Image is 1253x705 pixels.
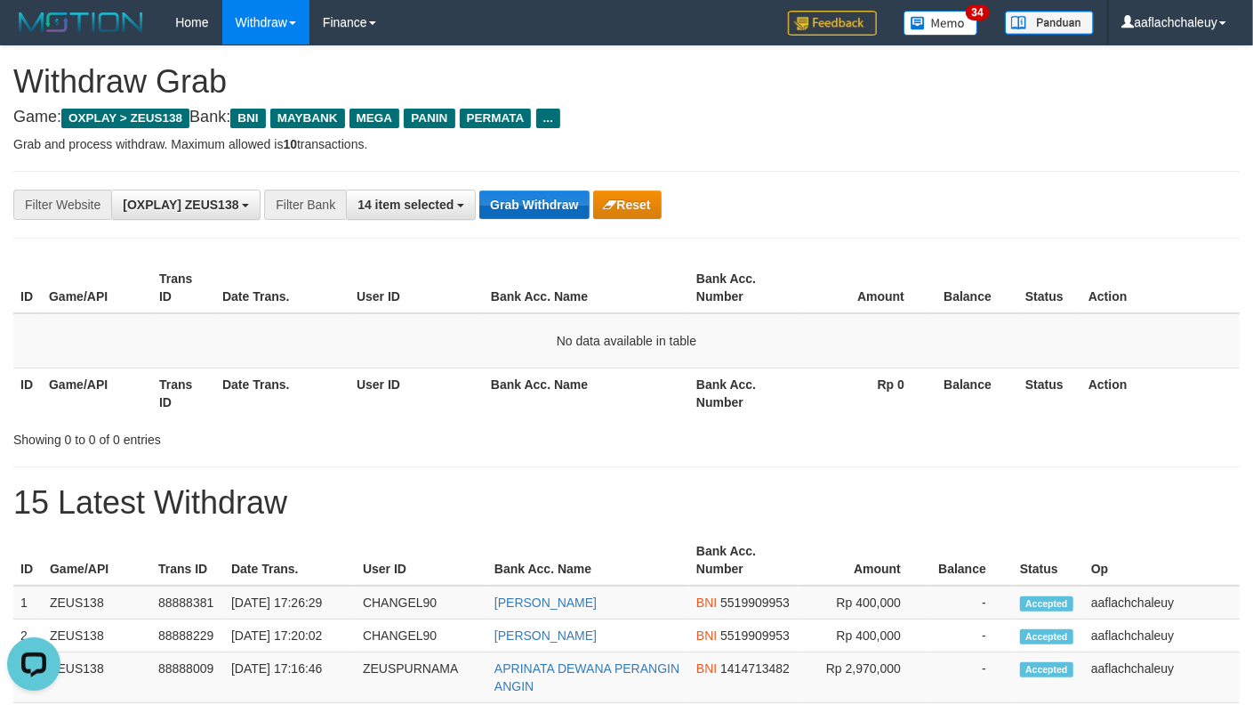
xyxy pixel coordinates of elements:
[349,368,484,418] th: User ID
[224,535,356,586] th: Date Trans.
[720,596,790,610] span: Copy 5519909953 to clipboard
[720,628,790,643] span: Copy 5519909953 to clipboard
[346,190,476,220] button: 14 item selected
[151,620,224,652] td: 88888229
[13,135,1240,153] p: Grab and process withdraw. Maximum allowed is transactions.
[13,620,43,652] td: 2
[966,4,990,20] span: 34
[1081,263,1240,313] th: Action
[1013,535,1084,586] th: Status
[1084,535,1240,586] th: Op
[356,586,487,620] td: CHANGEL90
[151,652,224,703] td: 88888009
[799,652,928,703] td: Rp 2,970,000
[61,109,189,128] span: OXPLAY > ZEUS138
[13,485,1240,521] h1: 15 Latest Withdraw
[799,535,928,586] th: Amount
[224,620,356,652] td: [DATE] 17:20:02
[151,535,224,586] th: Trans ID
[928,652,1013,703] td: -
[1018,263,1081,313] th: Status
[720,661,790,676] span: Copy 1414713482 to clipboard
[479,190,589,219] button: Grab Withdraw
[928,535,1013,586] th: Balance
[152,263,215,313] th: Trans ID
[13,368,42,418] th: ID
[494,628,597,643] a: [PERSON_NAME]
[13,586,43,620] td: 1
[928,586,1013,620] td: -
[1084,586,1240,620] td: aaflachchaleuy
[494,661,679,693] a: APRINATA DEWANA PERANGIN ANGIN
[356,652,487,703] td: ZEUSPURNAMA
[224,652,356,703] td: [DATE] 17:16:46
[404,109,454,128] span: PANIN
[264,190,346,220] div: Filter Bank
[484,263,689,313] th: Bank Acc. Name
[1081,368,1240,418] th: Action
[593,190,662,219] button: Reset
[931,263,1018,313] th: Balance
[42,368,152,418] th: Game/API
[13,535,43,586] th: ID
[696,661,717,676] span: BNI
[799,586,928,620] td: Rp 400,000
[42,263,152,313] th: Game/API
[283,137,297,151] strong: 10
[270,109,345,128] span: MAYBANK
[123,198,238,212] span: [OXPLAY] ZEUS138
[1005,11,1094,35] img: panduan.png
[1020,629,1073,644] span: Accepted
[689,535,799,586] th: Bank Acc. Number
[13,313,1240,369] td: No data available in table
[13,424,509,449] div: Showing 0 to 0 of 0 entries
[1018,368,1081,418] th: Status
[799,368,931,418] th: Rp 0
[931,368,1018,418] th: Balance
[689,263,799,313] th: Bank Acc. Number
[224,586,356,620] td: [DATE] 17:26:29
[494,596,597,610] a: [PERSON_NAME]
[928,620,1013,652] td: -
[356,535,487,586] th: User ID
[13,64,1240,100] h1: Withdraw Grab
[799,620,928,652] td: Rp 400,000
[230,109,265,128] span: BNI
[43,620,151,652] td: ZEUS138
[13,190,111,220] div: Filter Website
[151,586,224,620] td: 88888381
[1084,620,1240,652] td: aaflachchaleuy
[13,109,1240,126] h4: Game: Bank:
[349,263,484,313] th: User ID
[356,620,487,652] td: CHANGEL90
[696,628,717,643] span: BNI
[13,263,42,313] th: ID
[43,535,151,586] th: Game/API
[111,190,261,220] button: [OXPLAY] ZEUS138
[215,263,349,313] th: Date Trans.
[13,9,149,36] img: MOTION_logo.png
[484,368,689,418] th: Bank Acc. Name
[43,652,151,703] td: ZEUS138
[689,368,799,418] th: Bank Acc. Number
[349,109,400,128] span: MEGA
[7,7,60,61] button: Open LiveChat chat widget
[43,586,151,620] td: ZEUS138
[904,11,978,36] img: Button%20Memo.svg
[215,368,349,418] th: Date Trans.
[696,596,717,610] span: BNI
[357,198,454,212] span: 14 item selected
[152,368,215,418] th: Trans ID
[1020,596,1073,612] span: Accepted
[1084,652,1240,703] td: aaflachchaleuy
[487,535,689,586] th: Bank Acc. Name
[788,11,877,36] img: Feedback.jpg
[1020,662,1073,677] span: Accepted
[536,109,560,128] span: ...
[460,109,532,128] span: PERMATA
[799,263,931,313] th: Amount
